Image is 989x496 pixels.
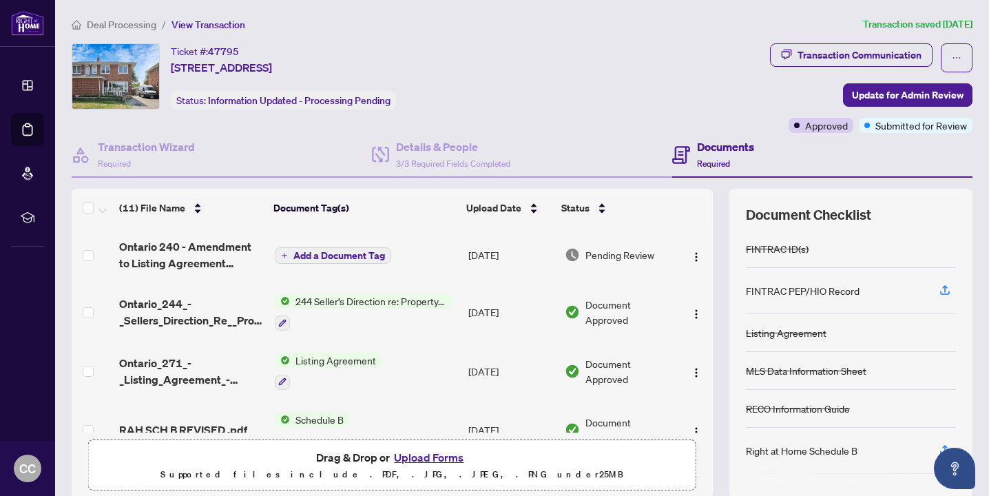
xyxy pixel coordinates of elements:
span: (11) File Name [119,200,185,216]
img: Logo [691,309,702,320]
span: 3/3 Required Fields Completed [396,158,510,169]
td: [DATE] [463,401,559,460]
span: Add a Document Tag [293,251,385,260]
span: home [72,20,81,30]
img: Document Status [565,247,580,262]
div: Status: [171,91,396,110]
span: Required [98,158,131,169]
button: Logo [685,301,707,323]
span: Required [697,158,730,169]
img: logo [11,10,44,36]
p: Supported files include .PDF, .JPG, .JPEG, .PNG under 25 MB [97,466,687,483]
span: Ontario_271_-_Listing_Agreement_-_Seller_Designated_Representation_Agreement__9.pdf [119,355,263,388]
td: [DATE] [463,342,559,401]
button: Update for Admin Review [843,83,972,107]
img: Document Status [565,364,580,379]
th: (11) File Name [114,189,268,227]
th: Upload Date [461,189,556,227]
span: [STREET_ADDRESS] [171,59,272,76]
span: plus [281,252,288,259]
span: Ontario_244_-_Sellers_Direction_Re__Property_Offers_6.pdf [119,296,263,329]
span: Document Approved [585,356,674,386]
button: Status Icon244 Seller’s Direction re: Property/Offers [275,293,453,331]
span: View Transaction [171,19,245,31]
button: Add a Document Tag [275,247,391,264]
div: RECO Information Guide [746,401,850,416]
button: Status IconListing Agreement [275,353,382,390]
span: 244 Seller’s Direction re: Property/Offers [290,293,453,309]
button: Status IconSchedule B [275,412,349,449]
div: FINTRAC PEP/HIO Record [746,283,860,298]
img: Document Status [565,422,580,437]
span: RAH SCH B REVISED .pdf [119,422,247,438]
img: Logo [691,367,702,378]
div: Ticket #: [171,43,239,59]
img: Status Icon [275,412,290,427]
h4: Documents [697,138,754,155]
span: Drag & Drop orUpload FormsSupported files include .PDF, .JPG, .JPEG, .PNG under25MB [89,440,696,491]
button: Upload Forms [390,448,468,466]
span: CC [19,459,36,478]
div: Listing Agreement [746,325,826,340]
span: Approved [805,118,848,133]
div: MLS Data Information Sheet [746,363,866,378]
span: Deal Processing [87,19,156,31]
span: Submitted for Review [875,118,967,133]
img: Status Icon [275,353,290,368]
td: [DATE] [463,227,559,282]
span: Information Updated - Processing Pending [208,94,391,107]
button: Open asap [934,448,975,489]
li: / [162,17,166,32]
span: Listing Agreement [290,353,382,368]
th: Status [556,189,675,227]
img: IMG-C12334017_1.jpg [72,44,159,109]
div: FINTRAC ID(s) [746,241,809,256]
span: Pending Review [585,247,654,262]
div: Transaction Communication [798,44,922,66]
span: Schedule B [290,412,349,427]
img: Document Status [565,304,580,320]
span: Drag & Drop or [316,448,468,466]
img: Status Icon [275,293,290,309]
article: Transaction saved [DATE] [863,17,972,32]
img: Logo [691,426,702,437]
span: Ontario 240 - Amendment to Listing Agreement Authority to Offer f 4.pdf [119,238,263,271]
span: Status [561,200,590,216]
button: Transaction Communication [770,43,933,67]
button: Logo [685,244,707,266]
h4: Details & People [396,138,510,155]
button: Logo [685,360,707,382]
span: Upload Date [466,200,521,216]
span: Update for Admin Review [852,84,964,106]
th: Document Tag(s) [268,189,461,227]
button: Logo [685,419,707,441]
span: 47795 [208,45,239,58]
img: Logo [691,251,702,262]
span: Document Approved [585,415,674,445]
button: Add a Document Tag [275,247,391,265]
div: Right at Home Schedule B [746,443,857,458]
span: ellipsis [952,53,961,63]
span: Document Checklist [746,205,871,225]
span: Document Approved [585,297,674,327]
td: [DATE] [463,282,559,342]
h4: Transaction Wizard [98,138,195,155]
